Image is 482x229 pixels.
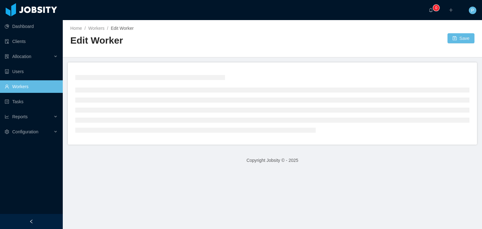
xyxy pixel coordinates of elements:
i: icon: plus [449,8,453,12]
span: P [471,7,474,14]
i: icon: line-chart [5,114,9,119]
sup: 0 [433,5,439,11]
a: icon: profileTasks [5,95,58,108]
span: Configuration [12,129,38,134]
a: Workers [88,26,104,31]
footer: Copyright Jobsity © - 2025 [63,150,482,171]
h2: Edit Worker [70,34,272,47]
span: / [107,26,108,31]
button: icon: saveSave [447,33,474,43]
span: Edit Worker [111,26,134,31]
span: Reports [12,114,28,119]
i: icon: setting [5,130,9,134]
a: Home [70,26,82,31]
a: icon: pie-chartDashboard [5,20,58,33]
span: / [84,26,86,31]
i: icon: solution [5,54,9,59]
a: icon: robotUsers [5,65,58,78]
a: icon: auditClients [5,35,58,48]
a: icon: userWorkers [5,80,58,93]
i: icon: bell [429,8,433,12]
span: Allocation [12,54,31,59]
